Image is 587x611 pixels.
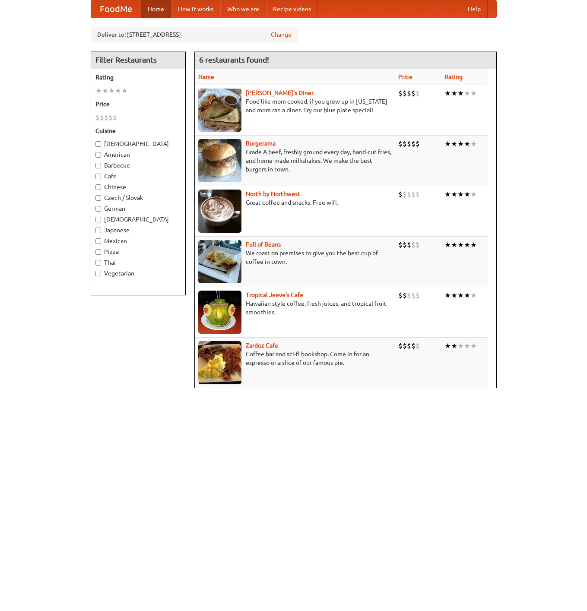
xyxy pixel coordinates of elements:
[246,140,276,147] a: Burgerama
[398,89,403,98] li: $
[398,190,403,199] li: $
[461,0,488,18] a: Help
[104,113,108,122] li: $
[102,86,108,95] li: ★
[407,89,411,98] li: $
[416,139,420,149] li: $
[171,0,220,18] a: How it works
[470,139,477,149] li: ★
[121,86,128,95] li: ★
[95,127,181,135] h5: Cuisine
[198,249,391,266] p: We roast on premises to give you the best cup of coffee in town.
[416,240,420,250] li: $
[416,190,420,199] li: $
[95,206,101,212] input: German
[457,240,464,250] li: ★
[457,89,464,98] li: ★
[411,139,416,149] li: $
[199,56,269,64] ng-pluralize: 6 restaurants found!
[470,190,477,199] li: ★
[115,86,121,95] li: ★
[457,291,464,300] li: ★
[451,190,457,199] li: ★
[444,73,463,80] a: Rating
[95,193,181,202] label: Czech / Slovak
[407,190,411,199] li: $
[198,148,391,174] p: Grade A beef, freshly ground every day, hand-cut fries, and home-made milkshakes. We make the bes...
[444,89,451,98] li: ★
[407,341,411,351] li: $
[444,240,451,250] li: ★
[416,89,420,98] li: $
[411,341,416,351] li: $
[95,260,101,266] input: Thai
[411,190,416,199] li: $
[398,341,403,351] li: $
[451,139,457,149] li: ★
[403,341,407,351] li: $
[91,27,298,42] div: Deliver to: [STREET_ADDRESS]
[457,341,464,351] li: ★
[407,291,411,300] li: $
[198,240,241,283] img: beans.jpg
[95,150,181,159] label: American
[113,113,117,122] li: $
[470,89,477,98] li: ★
[464,291,470,300] li: ★
[407,240,411,250] li: $
[198,97,391,114] p: Food like mom cooked, if you grew up in [US_STATE] and mom ran a diner. Try our blue plate special!
[95,163,101,168] input: Barbecue
[403,190,407,199] li: $
[398,240,403,250] li: $
[470,240,477,250] li: ★
[416,291,420,300] li: $
[246,89,314,96] a: [PERSON_NAME]'s Diner
[95,184,101,190] input: Chinese
[246,190,300,197] a: North by Northwest
[198,299,391,317] p: Hawaiian style coffee, fresh juices, and tropical fruit smoothies.
[398,139,403,149] li: $
[451,240,457,250] li: ★
[108,86,115,95] li: ★
[411,291,416,300] li: $
[95,152,101,158] input: American
[95,228,101,233] input: Japanese
[464,240,470,250] li: ★
[411,89,416,98] li: $
[95,238,101,244] input: Mexican
[198,73,214,80] a: Name
[266,0,318,18] a: Recipe videos
[470,341,477,351] li: ★
[95,100,181,108] h5: Price
[91,0,141,18] a: FoodMe
[407,139,411,149] li: $
[95,271,101,276] input: Vegetarian
[141,0,171,18] a: Home
[95,217,101,222] input: [DEMOGRAPHIC_DATA]
[398,291,403,300] li: $
[95,269,181,278] label: Vegetarian
[464,89,470,98] li: ★
[416,341,420,351] li: $
[95,237,181,245] label: Mexican
[198,89,241,132] img: sallys.jpg
[100,113,104,122] li: $
[198,139,241,182] img: burgerama.jpg
[246,241,281,248] a: Full of Beans
[95,195,101,201] input: Czech / Slovak
[451,341,457,351] li: ★
[398,73,412,80] a: Price
[95,174,101,179] input: Cafe
[198,190,241,233] img: north.jpg
[403,291,407,300] li: $
[451,291,457,300] li: ★
[246,291,303,298] a: Tropical Jeeve's Cafe
[198,350,391,367] p: Coffee bar and sci-fi bookshop. Come in for an espresso or a slice of our famous pie.
[403,139,407,149] li: $
[95,172,181,180] label: Cafe
[246,342,278,349] a: Zardoz Cafe
[403,89,407,98] li: $
[444,190,451,199] li: ★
